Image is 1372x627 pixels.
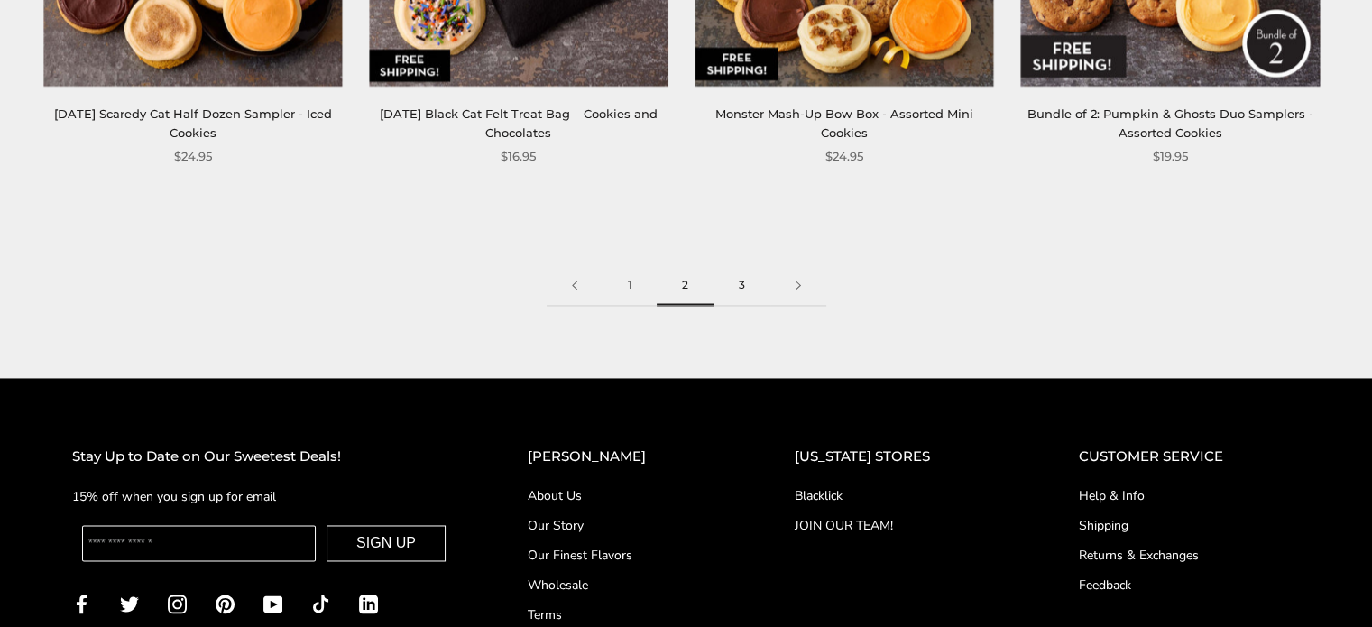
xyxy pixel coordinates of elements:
a: Feedback [1079,576,1300,595]
a: Instagram [168,593,187,613]
a: TikTok [311,593,330,613]
h2: CUSTOMER SERVICE [1079,446,1300,468]
a: [DATE] Black Cat Felt Treat Bag – Cookies and Chocolates [380,106,658,140]
a: Previous page [547,265,603,306]
h2: [PERSON_NAME] [528,446,723,468]
a: Shipping [1079,516,1300,535]
a: 3 [714,265,770,306]
a: Terms [528,605,723,624]
a: Our Finest Flavors [528,546,723,565]
a: Returns & Exchanges [1079,546,1300,565]
a: YouTube [263,593,282,613]
span: $24.95 [174,147,212,166]
a: Pinterest [216,593,235,613]
span: $24.95 [825,147,863,166]
h2: [US_STATE] STORES [795,446,1007,468]
a: [DATE] Scaredy Cat Half Dozen Sampler - Iced Cookies [54,106,332,140]
span: $16.95 [501,147,536,166]
iframe: Sign Up via Text for Offers [14,558,187,613]
input: Enter your email [82,525,316,561]
a: Bundle of 2: Pumpkin & Ghosts Duo Samplers - Assorted Cookies [1027,106,1313,140]
a: Monster Mash-Up Bow Box - Assorted Mini Cookies [715,106,973,140]
h2: Stay Up to Date on Our Sweetest Deals! [72,446,456,468]
a: Blacklick [795,486,1007,505]
a: Our Story [528,516,723,535]
span: $19.95 [1153,147,1188,166]
a: LinkedIn [359,593,378,613]
a: About Us [528,486,723,505]
a: Wholesale [528,576,723,595]
a: 1 [603,265,657,306]
span: 2 [657,265,714,306]
a: Next page [770,265,826,306]
a: Help & Info [1079,486,1300,505]
a: Facebook [72,593,91,613]
a: Twitter [120,593,139,613]
p: 15% off when you sign up for email [72,486,456,507]
button: SIGN UP [327,525,446,561]
a: JOIN OUR TEAM! [795,516,1007,535]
